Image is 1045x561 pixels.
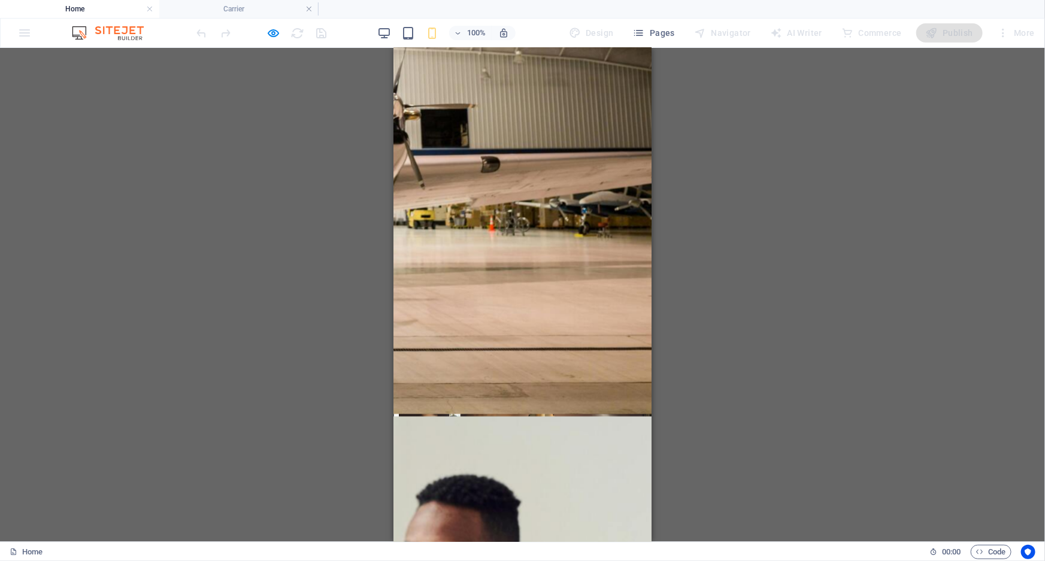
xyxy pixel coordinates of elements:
h6: 100% [467,26,486,40]
span: : [950,547,952,556]
span: Pages [633,27,675,39]
a: Click to cancel selection. Double-click to open Pages [10,545,43,559]
button: Usercentrics [1021,545,1035,559]
button: Pages [628,23,680,43]
span: 00 00 [942,545,961,559]
button: 100% [449,26,492,40]
button: Code [971,545,1011,559]
span: Code [976,545,1006,559]
h4: Carrier [159,2,319,16]
h6: Session time [929,545,961,559]
img: Editor Logo [69,26,159,40]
